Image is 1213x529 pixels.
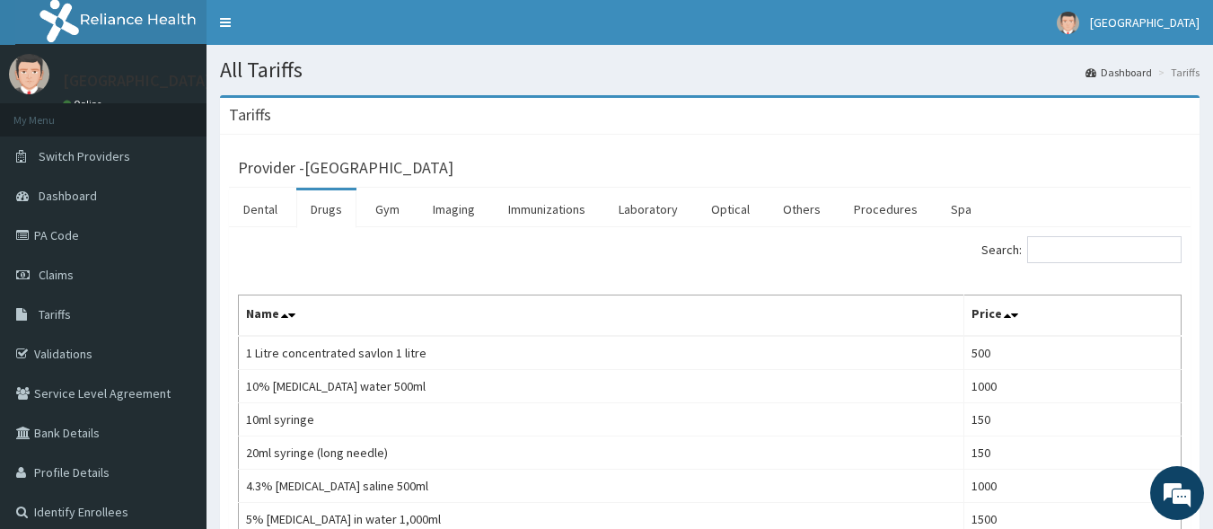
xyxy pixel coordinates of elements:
a: Drugs [296,190,356,228]
span: Switch Providers [39,148,130,164]
td: 150 [964,436,1182,470]
div: Chat with us now [93,101,302,124]
a: Spa [936,190,986,228]
a: Dental [229,190,292,228]
textarea: Type your message and hit 'Enter' [9,345,342,408]
img: User Image [9,54,49,94]
td: 4.3% [MEDICAL_DATA] saline 500ml [239,470,964,503]
td: 20ml syringe (long needle) [239,436,964,470]
h3: Tariffs [229,107,271,123]
span: Dashboard [39,188,97,204]
a: Gym [361,190,414,228]
a: Procedures [839,190,932,228]
label: Search: [981,236,1182,263]
td: 10ml syringe [239,403,964,436]
td: 1 Litre concentrated savlon 1 litre [239,336,964,370]
a: Immunizations [494,190,600,228]
td: 10% [MEDICAL_DATA] water 500ml [239,370,964,403]
h3: Provider - [GEOGRAPHIC_DATA] [238,160,453,176]
span: We're online! [104,154,248,335]
p: [GEOGRAPHIC_DATA] [63,73,211,89]
input: Search: [1027,236,1182,263]
a: Laboratory [604,190,692,228]
th: Price [964,295,1182,337]
td: 500 [964,336,1182,370]
a: Dashboard [1086,65,1152,80]
a: Online [63,98,106,110]
a: Optical [697,190,764,228]
img: User Image [1057,12,1079,34]
h1: All Tariffs [220,58,1200,82]
td: 150 [964,403,1182,436]
td: 1000 [964,370,1182,403]
img: d_794563401_company_1708531726252_794563401 [33,90,73,135]
a: Imaging [418,190,489,228]
td: 1000 [964,470,1182,503]
li: Tariffs [1154,65,1200,80]
span: [GEOGRAPHIC_DATA] [1090,14,1200,31]
span: Tariffs [39,306,71,322]
div: Minimize live chat window [294,9,338,52]
span: Claims [39,267,74,283]
th: Name [239,295,964,337]
a: Others [769,190,835,228]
